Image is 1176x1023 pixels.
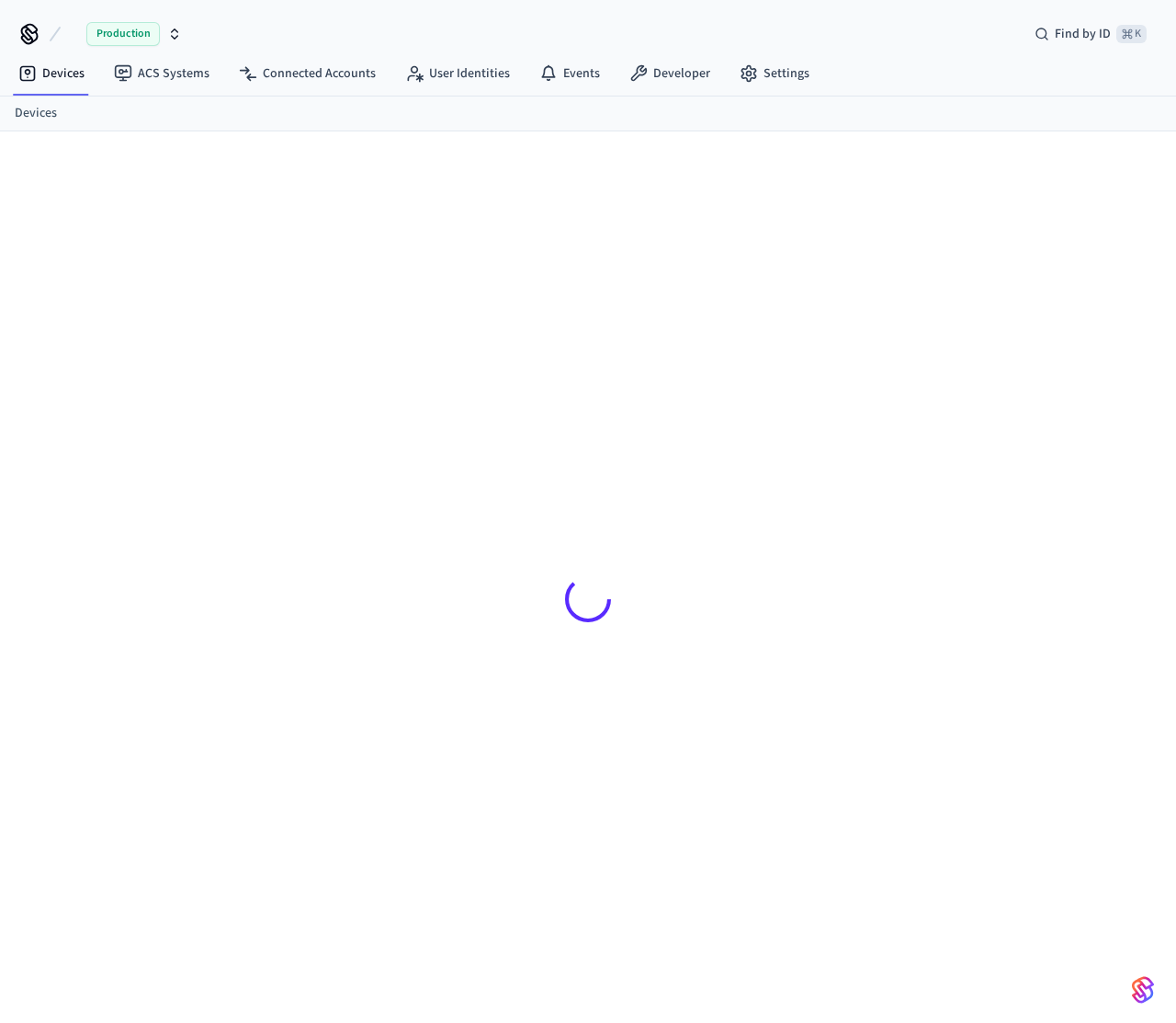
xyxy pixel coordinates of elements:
a: ACS Systems [99,57,224,90]
a: Connected Accounts [224,57,390,90]
a: User Identities [390,57,525,90]
img: SeamLogoGradient.69752ec5.svg [1132,975,1154,1005]
span: ⌘ K [1116,25,1147,43]
a: Devices [15,104,57,123]
a: Events [525,57,615,90]
span: Find by ID [1055,25,1111,43]
a: Developer [615,57,725,90]
a: Settings [725,57,824,90]
div: Find by ID⌘ K [1020,17,1161,51]
span: Production [86,22,160,46]
a: Devices [4,57,99,90]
